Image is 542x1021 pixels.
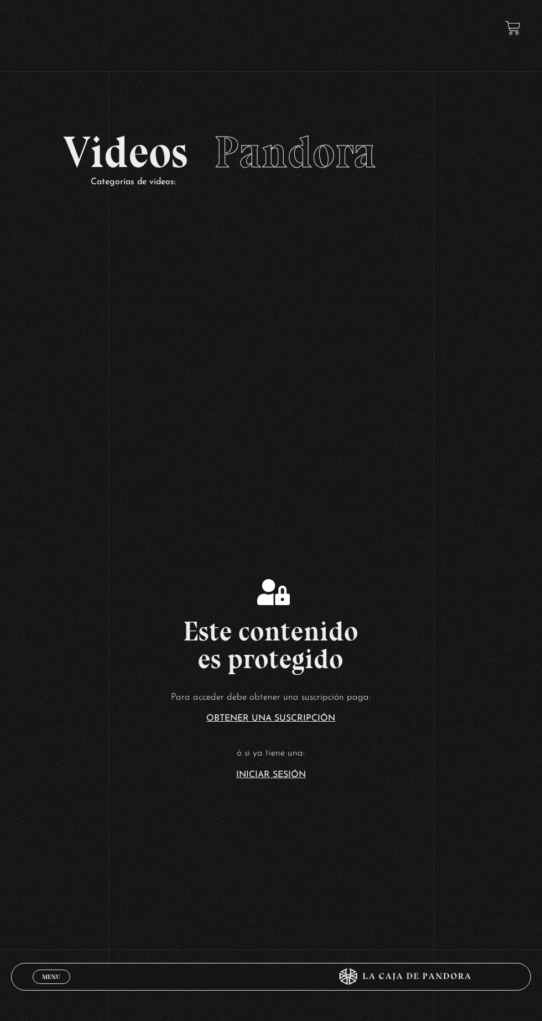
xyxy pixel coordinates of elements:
[505,20,520,35] a: View your shopping cart
[39,982,65,990] span: Cerrar
[42,973,60,980] span: Menu
[214,126,376,179] span: Pandora
[236,770,306,779] a: Iniciar Sesión
[63,130,480,174] h2: Videos
[91,174,480,190] p: Categorías de videos:
[207,714,336,723] a: Obtener una suscripción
